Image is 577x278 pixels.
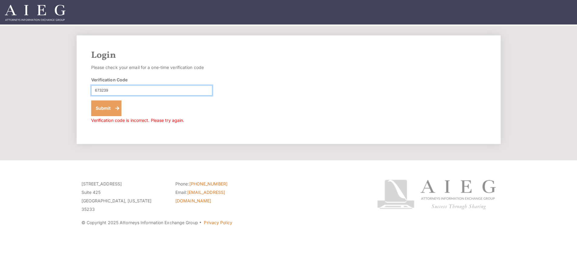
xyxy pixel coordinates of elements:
[204,220,232,225] a: Privacy Policy
[91,118,184,123] span: Verification code is incorrect. Please try again.
[175,190,225,203] a: [EMAIL_ADDRESS][DOMAIN_NAME]
[81,180,166,214] p: [STREET_ADDRESS] Suite 425 [GEOGRAPHIC_DATA], [US_STATE] 35233
[91,77,128,83] label: Verification Code
[91,63,212,72] p: Please check your email for a one-time verification code
[189,181,227,186] a: [PHONE_NUMBER]
[5,5,65,21] img: Attorneys Information Exchange Group
[91,50,486,61] h2: Login
[175,180,260,188] li: Phone:
[91,100,122,116] button: Submit
[175,188,260,205] li: Email:
[199,222,202,225] span: ·
[81,218,354,227] p: © Copyright 2025 Attorneys Information Exchange Group
[377,180,496,210] img: Attorneys Information Exchange Group logo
